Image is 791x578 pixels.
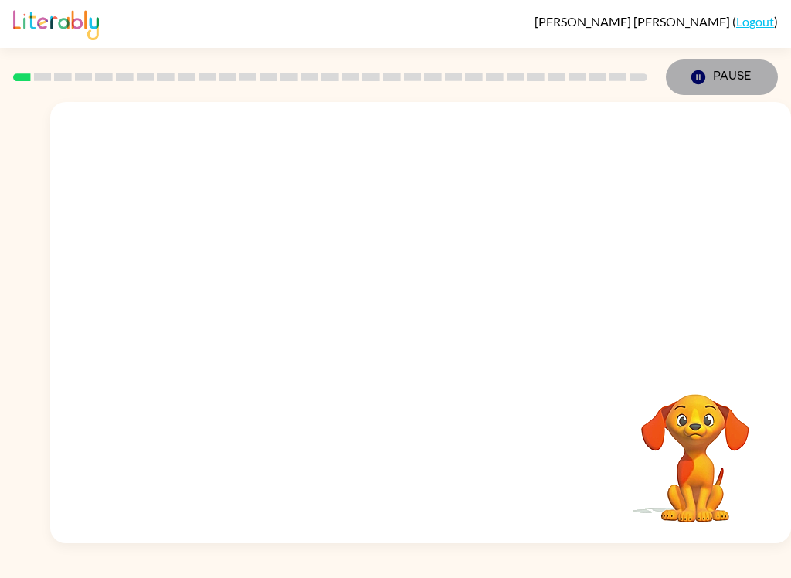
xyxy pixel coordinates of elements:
span: [PERSON_NAME] [PERSON_NAME] [535,14,732,29]
div: ( ) [535,14,778,29]
video: Your browser must support playing .mp4 files to use Literably. Please try using another browser. [618,370,772,525]
button: Pause [666,59,778,95]
img: Literably [13,6,99,40]
a: Logout [736,14,774,29]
